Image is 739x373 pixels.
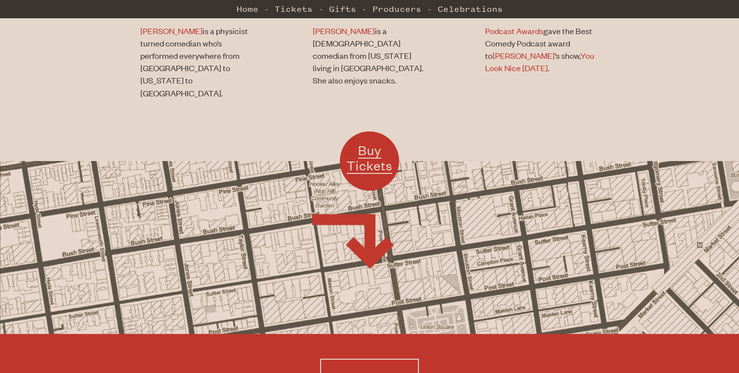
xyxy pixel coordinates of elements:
p: gave the Best Comedy Podcast award to ’s show, . [485,25,596,75]
a: [PERSON_NAME] [493,50,555,61]
span: Buy Tickets [347,142,392,174]
p: is a [DEMOGRAPHIC_DATA] comedian from [US_STATE] living in [GEOGRAPHIC_DATA]. She also enjoys sna... [313,25,424,87]
a: @scottsimpson [514,8,570,19]
p: is a physicist turned comedian who’s performed everywhere from [GEOGRAPHIC_DATA] to [US_STATE] to... [140,25,251,99]
a: [PERSON_NAME] [313,25,375,36]
a: @thedeniselee [343,8,396,19]
a: @mathturbator [169,8,225,19]
a: [PERSON_NAME] [140,25,203,36]
a: Podcast Awards [485,25,543,36]
a: Buy Tickets [340,131,399,191]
